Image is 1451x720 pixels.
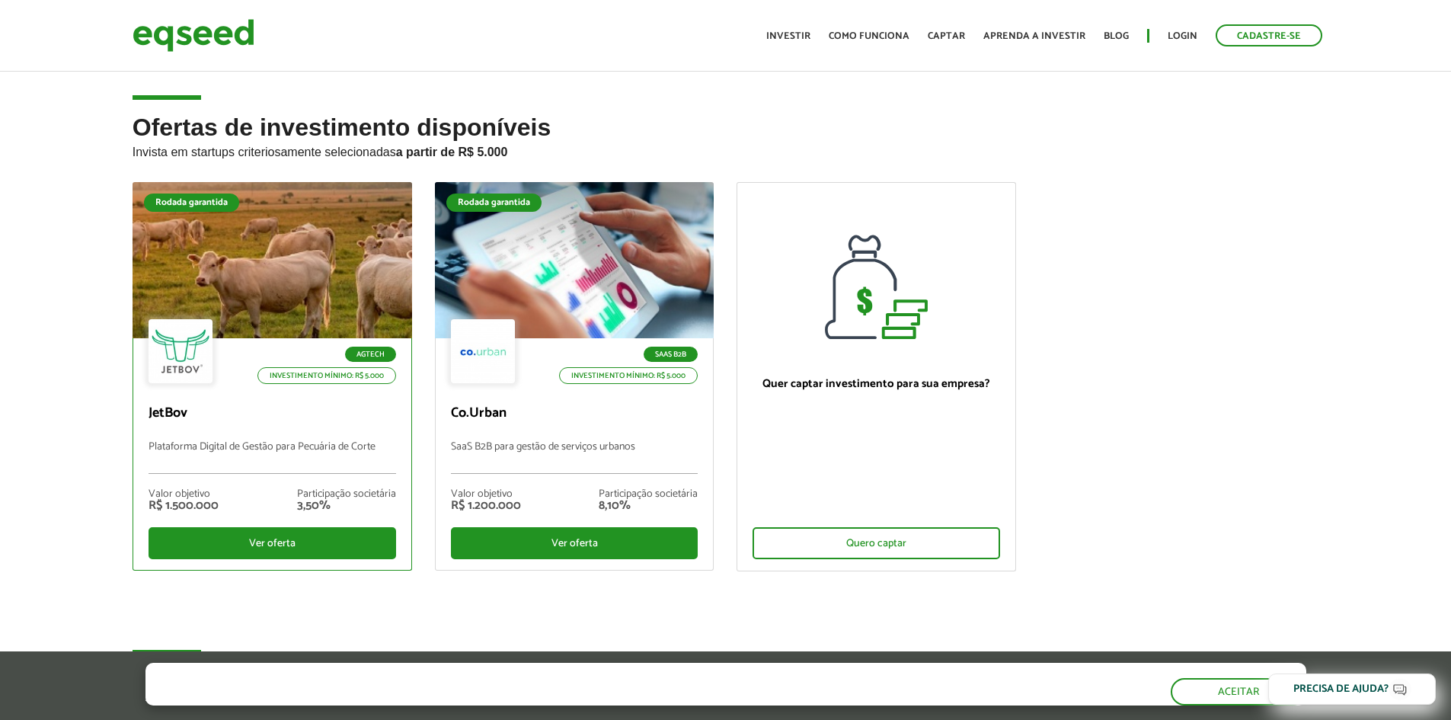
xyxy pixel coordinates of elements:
[451,405,698,422] p: Co.Urban
[133,114,1319,182] h2: Ofertas de investimento disponíveis
[766,31,810,41] a: Investir
[737,182,1016,571] a: Quer captar investimento para sua empresa? Quero captar
[435,182,714,571] a: Rodada garantida SaaS B2B Investimento mínimo: R$ 5.000 Co.Urban SaaS B2B para gestão de serviços...
[133,15,254,56] img: EqSeed
[451,527,698,559] div: Ver oferta
[297,489,396,500] div: Participação societária
[133,141,1319,159] p: Invista em startups criteriosamente selecionadas
[451,500,521,512] div: R$ 1.200.000
[149,441,396,474] p: Plataforma Digital de Gestão para Pecuária de Corte
[599,500,698,512] div: 8,10%
[753,377,1000,391] p: Quer captar investimento para sua empresa?
[983,31,1085,41] a: Aprenda a investir
[599,489,698,500] div: Participação societária
[644,347,698,362] p: SaaS B2B
[451,441,698,474] p: SaaS B2B para gestão de serviços urbanos
[149,527,396,559] div: Ver oferta
[1168,31,1197,41] a: Login
[144,194,239,212] div: Rodada garantida
[1216,24,1322,46] a: Cadastre-se
[347,692,523,705] a: política de privacidade e de cookies
[829,31,909,41] a: Como funciona
[1104,31,1129,41] a: Blog
[257,367,396,384] p: Investimento mínimo: R$ 5.000
[149,500,219,512] div: R$ 1.500.000
[145,690,697,705] p: Ao clicar em "aceitar", você aceita nossa .
[396,146,508,158] strong: a partir de R$ 5.000
[149,489,219,500] div: Valor objetivo
[149,405,396,422] p: JetBov
[928,31,965,41] a: Captar
[1171,678,1306,706] button: Aceitar
[446,194,542,212] div: Rodada garantida
[451,489,521,500] div: Valor objetivo
[133,182,412,571] a: Rodada garantida Agtech Investimento mínimo: R$ 5.000 JetBov Plataforma Digital de Gestão para Pe...
[145,663,697,686] h5: O site da EqSeed utiliza cookies para melhorar sua navegação.
[559,367,698,384] p: Investimento mínimo: R$ 5.000
[753,527,1000,559] div: Quero captar
[297,500,396,512] div: 3,50%
[345,347,396,362] p: Agtech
